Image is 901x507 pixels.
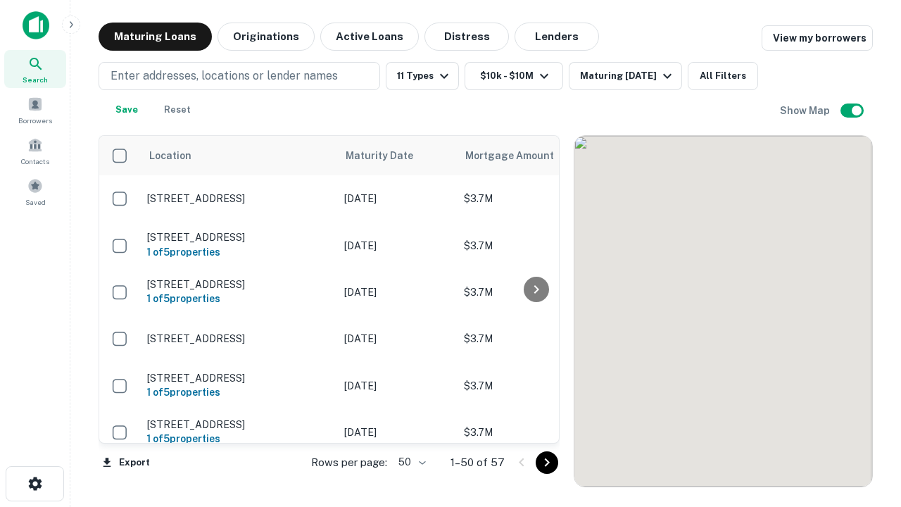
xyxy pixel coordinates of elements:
span: Saved [25,196,46,208]
p: $3.7M [464,238,605,254]
button: All Filters [688,62,758,90]
p: Enter addresses, locations or lender names [111,68,338,84]
p: [STREET_ADDRESS] [147,372,330,384]
a: View my borrowers [762,25,873,51]
p: Rows per page: [311,454,387,471]
button: Export [99,452,153,473]
h6: 1 of 5 properties [147,244,330,260]
button: Save your search to get updates of matches that match your search criteria. [104,96,149,124]
th: Maturity Date [337,136,457,175]
p: $3.7M [464,425,605,440]
button: Reset [155,96,200,124]
button: Distress [424,23,509,51]
span: Contacts [21,156,49,167]
iframe: Chat Widget [831,394,901,462]
button: Lenders [515,23,599,51]
a: Borrowers [4,91,66,129]
a: Contacts [4,132,66,170]
p: [DATE] [344,284,450,300]
th: Location [140,136,337,175]
h6: Show Map [780,103,832,118]
span: Maturity Date [346,147,431,164]
p: [STREET_ADDRESS] [147,278,330,291]
p: [DATE] [344,378,450,394]
h6: 1 of 5 properties [147,431,330,446]
div: 50 [393,452,428,472]
p: [STREET_ADDRESS] [147,192,330,205]
p: $3.7M [464,284,605,300]
p: $3.7M [464,191,605,206]
span: Mortgage Amount [465,147,572,164]
p: [DATE] [344,331,450,346]
div: 0 0 [574,136,872,487]
p: [STREET_ADDRESS] [147,332,330,345]
p: [DATE] [344,191,450,206]
h6: 1 of 5 properties [147,384,330,400]
span: Borrowers [18,115,52,126]
a: Saved [4,173,66,211]
p: [STREET_ADDRESS] [147,231,330,244]
button: Enter addresses, locations or lender names [99,62,380,90]
button: Originations [218,23,315,51]
div: Maturing [DATE] [580,68,676,84]
p: [DATE] [344,425,450,440]
p: [DATE] [344,238,450,254]
button: Go to next page [536,451,558,474]
img: capitalize-icon.png [23,11,49,39]
span: Search [23,74,48,85]
p: [STREET_ADDRESS] [147,418,330,431]
h6: 1 of 5 properties [147,291,330,306]
button: Maturing Loans [99,23,212,51]
button: $10k - $10M [465,62,563,90]
a: Search [4,50,66,88]
button: Active Loans [320,23,419,51]
button: 11 Types [386,62,459,90]
button: Maturing [DATE] [569,62,682,90]
th: Mortgage Amount [457,136,612,175]
p: 1–50 of 57 [450,454,505,471]
p: $3.7M [464,378,605,394]
p: $3.7M [464,331,605,346]
span: Location [149,147,191,164]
